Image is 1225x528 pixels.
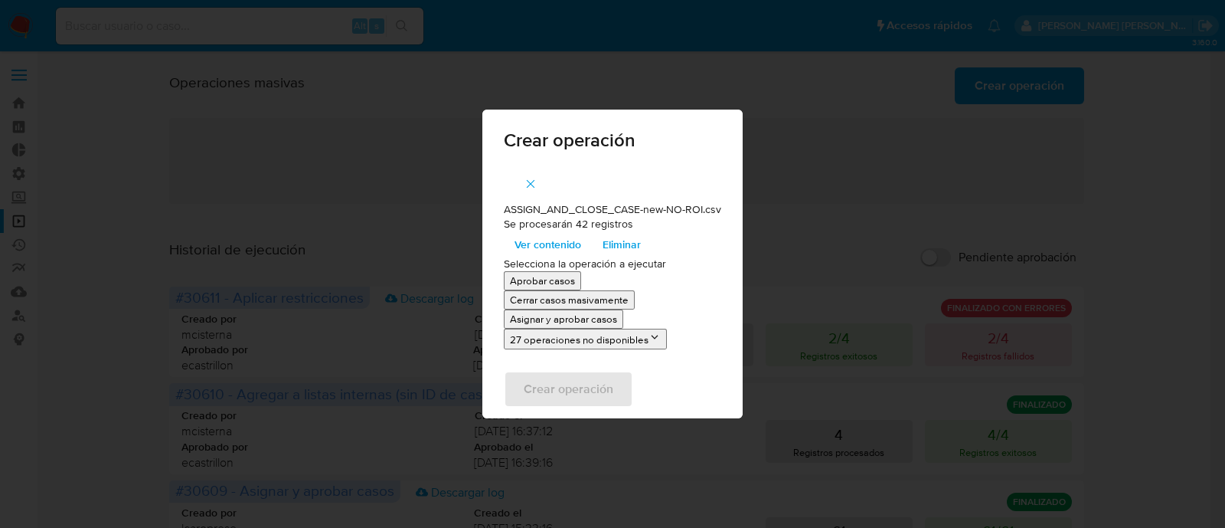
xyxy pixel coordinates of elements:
button: Eliminar [592,232,652,257]
p: Se procesarán 42 registros [504,217,721,232]
span: Crear operación [504,131,721,149]
p: Selecciona la operación a ejecutar [504,257,721,272]
p: ASSIGN_AND_CLOSE_CASE-new-NO-ROI.csv [504,202,721,218]
p: Aprobar casos [510,274,575,288]
button: Asignar y aprobar casos [504,310,623,329]
button: Cerrar casos masivamente [504,290,635,310]
p: Asignar y aprobar casos [510,312,617,326]
p: Cerrar casos masivamente [510,293,629,307]
button: Ver contenido [504,232,592,257]
button: Aprobar casos [504,271,581,290]
span: Eliminar [603,234,641,255]
button: 27 operaciones no disponibles [504,329,667,349]
span: Ver contenido [514,234,581,255]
